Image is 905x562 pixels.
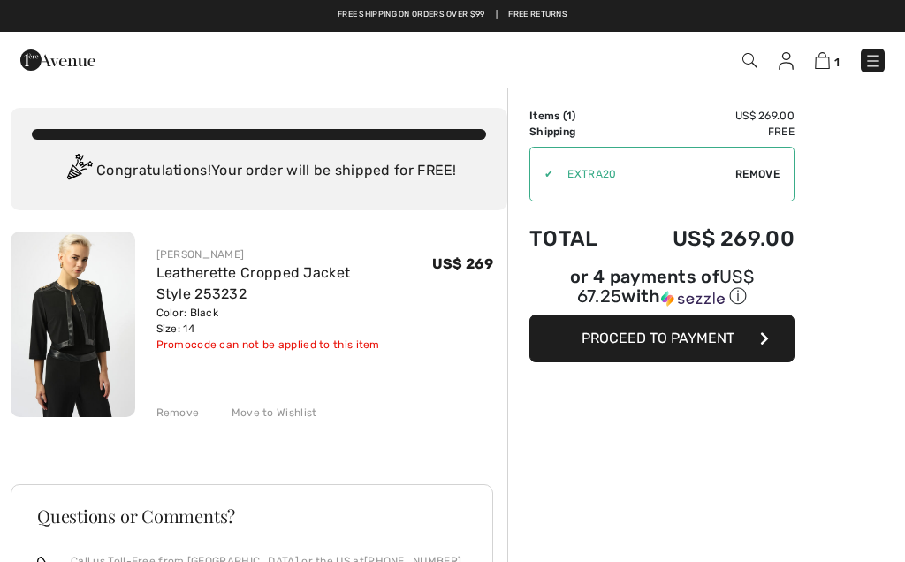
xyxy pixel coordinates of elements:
[529,209,625,269] td: Total
[625,108,795,124] td: US$ 269.00
[529,269,795,308] div: or 4 payments of with
[156,264,351,302] a: Leatherette Cropped Jacket Style 253232
[661,291,725,307] img: Sezzle
[37,507,467,525] h3: Questions or Comments?
[864,52,882,70] img: Menu
[815,49,840,71] a: 1
[529,124,625,140] td: Shipping
[61,154,96,189] img: Congratulation2.svg
[11,232,135,417] img: Leatherette Cropped Jacket Style 253232
[156,405,200,421] div: Remove
[156,337,432,353] div: Promocode can not be applied to this item
[625,124,795,140] td: Free
[815,52,830,69] img: Shopping Bag
[742,53,757,68] img: Search
[32,154,486,189] div: Congratulations! Your order will be shipped for FREE!
[432,255,493,272] span: US$ 269
[529,315,795,362] button: Proceed to Payment
[20,42,95,78] img: 1ère Avenue
[529,269,795,315] div: or 4 payments ofUS$ 67.25withSezzle Click to learn more about Sezzle
[217,405,317,421] div: Move to Wishlist
[20,50,95,67] a: 1ère Avenue
[530,166,553,182] div: ✔
[496,9,498,21] span: |
[567,110,572,122] span: 1
[582,330,734,346] span: Proceed to Payment
[625,209,795,269] td: US$ 269.00
[834,56,840,69] span: 1
[779,52,794,70] img: My Info
[577,266,754,307] span: US$ 67.25
[553,148,735,201] input: Promo code
[735,166,780,182] span: Remove
[156,305,432,337] div: Color: Black Size: 14
[529,108,625,124] td: Items ( )
[508,9,567,21] a: Free Returns
[338,9,485,21] a: Free shipping on orders over $99
[156,247,432,262] div: [PERSON_NAME]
